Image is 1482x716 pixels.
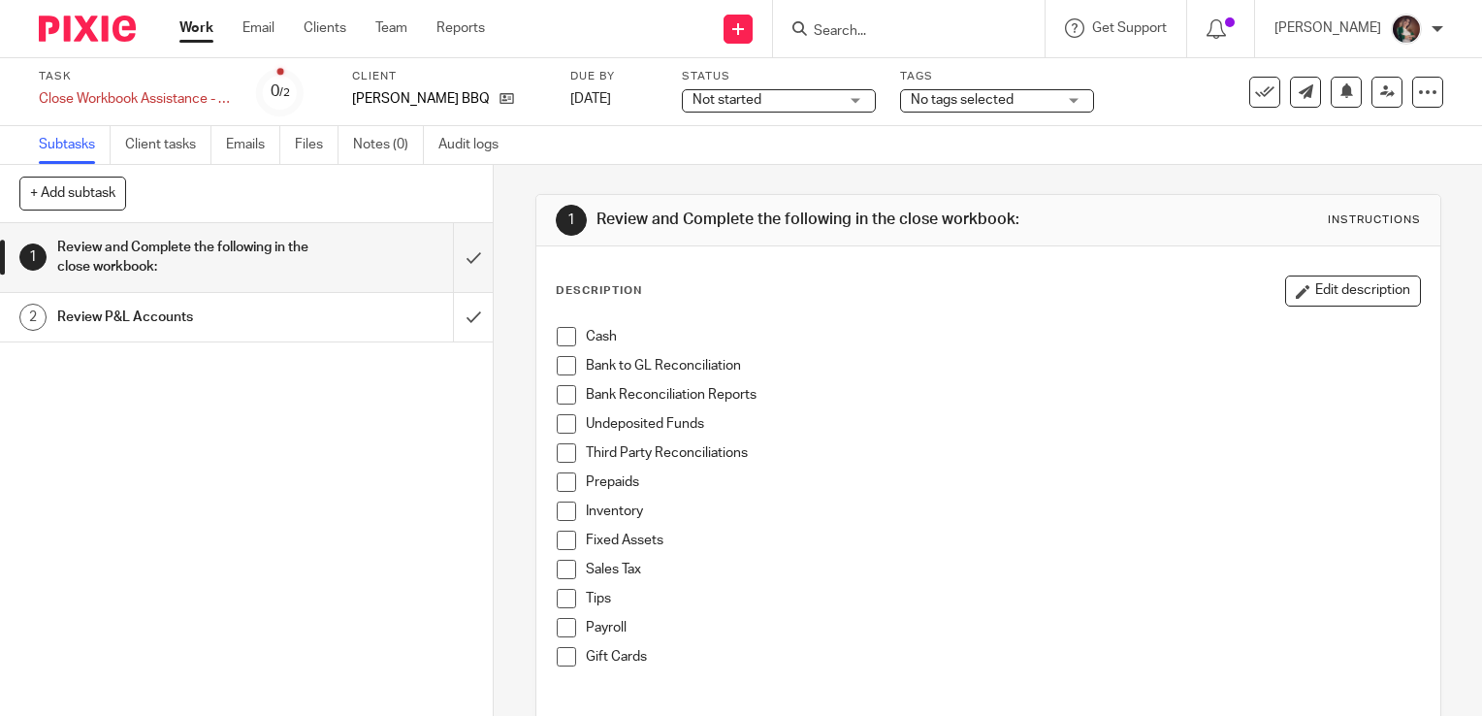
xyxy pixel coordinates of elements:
p: Description [556,283,642,299]
span: No tags selected [911,93,1014,107]
p: Undeposited Funds [586,414,1420,434]
p: Payroll [586,618,1420,637]
a: Audit logs [438,126,513,164]
p: [PERSON_NAME] BBQ [352,89,490,109]
a: Notes (0) [353,126,424,164]
p: Cash [586,327,1420,346]
img: Profile%20picture%20JUS.JPG [1391,14,1422,45]
p: Inventory [586,502,1420,521]
span: Not started [693,93,761,107]
h1: Review and Complete the following in the close workbook: [596,210,1029,230]
a: Client tasks [125,126,211,164]
a: Work [179,18,213,38]
label: Status [682,69,876,84]
div: Close Workbook Assistance - P8 [39,89,233,109]
a: Subtasks [39,126,111,164]
small: /2 [279,87,290,98]
p: Bank Reconciliation Reports [586,385,1420,405]
p: Tips [586,589,1420,608]
div: 1 [19,244,47,271]
a: Email [242,18,274,38]
button: + Add subtask [19,177,126,210]
button: Edit description [1285,276,1421,307]
a: Files [295,126,338,164]
p: Gift Cards [586,647,1420,667]
h1: Review and Complete the following in the close workbook: [57,233,308,282]
span: Get Support [1092,21,1167,35]
label: Client [352,69,546,84]
h1: Review P&L Accounts [57,303,308,332]
label: Task [39,69,233,84]
p: Bank to GL Reconciliation [586,356,1420,375]
div: 2 [19,304,47,331]
a: Clients [304,18,346,38]
a: Team [375,18,407,38]
div: Instructions [1328,212,1421,228]
a: Emails [226,126,280,164]
p: Sales Tax [586,560,1420,579]
label: Tags [900,69,1094,84]
a: Reports [436,18,485,38]
p: Prepaids [586,472,1420,492]
img: Pixie [39,16,136,42]
p: Fixed Assets [586,531,1420,550]
span: [DATE] [570,92,611,106]
label: Due by [570,69,658,84]
div: 1 [556,205,587,236]
p: [PERSON_NAME] [1274,18,1381,38]
p: Third Party Reconciliations [586,443,1420,463]
div: 0 [271,81,290,103]
input: Search [812,23,986,41]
